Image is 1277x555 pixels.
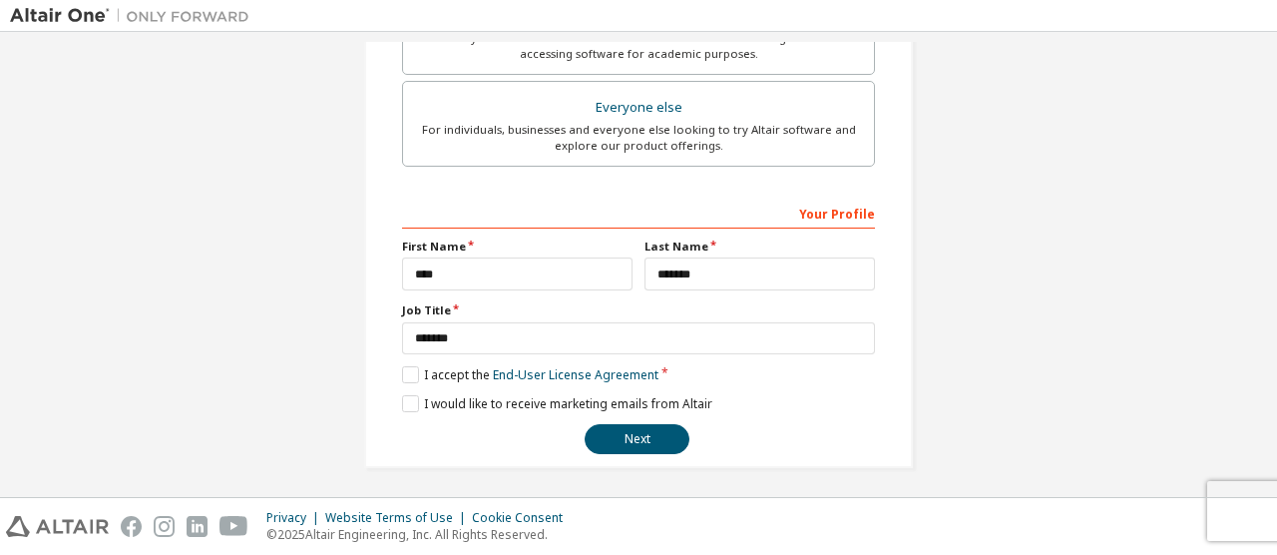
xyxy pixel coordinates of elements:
[402,395,712,412] label: I would like to receive marketing emails from Altair
[415,94,862,122] div: Everyone else
[266,510,325,526] div: Privacy
[415,30,862,62] div: For faculty & administrators of academic institutions administering students and accessing softwa...
[325,510,472,526] div: Website Terms of Use
[187,516,208,537] img: linkedin.svg
[472,510,575,526] div: Cookie Consent
[10,6,259,26] img: Altair One
[402,197,875,229] div: Your Profile
[402,366,658,383] label: I accept the
[585,424,689,454] button: Next
[266,526,575,543] p: © 2025 Altair Engineering, Inc. All Rights Reserved.
[6,516,109,537] img: altair_logo.svg
[219,516,248,537] img: youtube.svg
[154,516,175,537] img: instagram.svg
[121,516,142,537] img: facebook.svg
[415,122,862,154] div: For individuals, businesses and everyone else looking to try Altair software and explore our prod...
[402,239,633,255] label: First Name
[644,239,875,255] label: Last Name
[402,302,875,318] label: Job Title
[493,366,658,383] a: End-User License Agreement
